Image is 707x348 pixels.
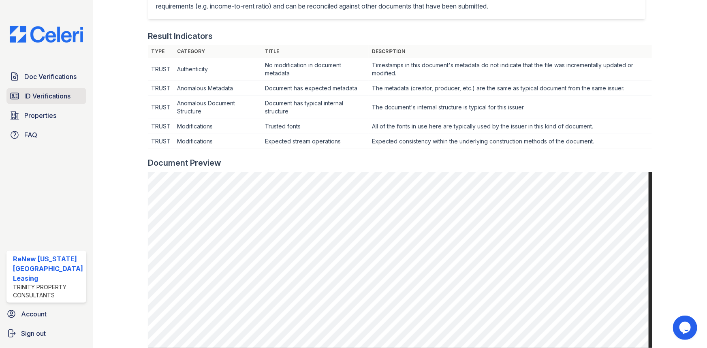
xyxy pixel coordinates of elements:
td: TRUST [148,58,174,81]
span: ID Verifications [24,91,70,101]
span: Sign out [21,329,46,338]
td: Expected consistency within the underlying construction methods of the document. [369,134,652,149]
div: Document Preview [148,157,221,169]
a: Sign out [3,325,90,342]
td: Modifications [174,119,262,134]
td: TRUST [148,81,174,96]
img: CE_Logo_Blue-a8612792a0a2168367f1c8372b55b34899dd931a85d93a1a3d3e32e68fde9ad4.png [3,26,90,43]
td: All of the fonts in use here are typically used by the issuer in this kind of document. [369,119,652,134]
td: The metadata (creator, producer, etc.) are the same as typical document from the same issuer. [369,81,652,96]
a: Doc Verifications [6,68,86,85]
span: FAQ [24,130,37,140]
td: Timestamps in this document's metadata do not indicate that the file was incrementally updated or... [369,58,652,81]
td: Document has typical internal structure [262,96,368,119]
td: TRUST [148,119,174,134]
th: Category [174,45,262,58]
span: Doc Verifications [24,72,77,81]
a: Account [3,306,90,322]
a: Properties [6,107,86,124]
td: TRUST [148,134,174,149]
span: Properties [24,111,56,120]
a: ID Verifications [6,88,86,104]
td: Trusted fonts [262,119,368,134]
iframe: chat widget [673,316,699,340]
td: Modifications [174,134,262,149]
a: FAQ [6,127,86,143]
th: Type [148,45,174,58]
div: ReNew [US_STATE][GEOGRAPHIC_DATA] Leasing [13,254,83,283]
th: Description [369,45,652,58]
td: TRUST [148,96,174,119]
span: Account [21,309,47,319]
td: Expected stream operations [262,134,368,149]
th: Title [262,45,368,58]
td: The document's internal structure is typical for this issuer. [369,96,652,119]
td: Anomalous Document Structure [174,96,262,119]
div: Trinity Property Consultants [13,283,83,299]
td: Document has expected metadata [262,81,368,96]
td: No modification in document metadata [262,58,368,81]
td: Authenticity [174,58,262,81]
td: Anomalous Metadata [174,81,262,96]
div: Result Indicators [148,30,213,42]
